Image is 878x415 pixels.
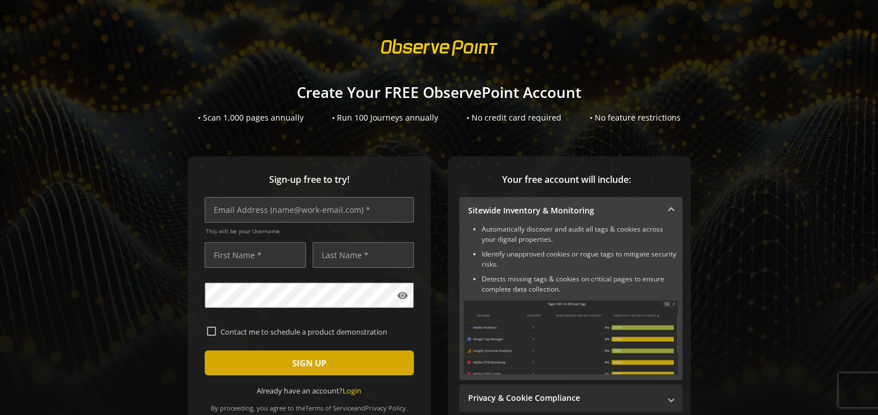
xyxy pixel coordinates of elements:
div: • No credit card required [466,112,561,123]
a: Terms of Service [305,404,354,412]
mat-expansion-panel-header: Privacy & Cookie Compliance [459,384,682,412]
span: Sign-up free to try! [205,173,414,186]
span: Your free account will include: [459,173,674,186]
span: This will be your Username [206,227,414,235]
mat-icon: visibility [397,290,408,301]
div: Sitewide Inventory & Monitoring [459,224,682,380]
a: Privacy Policy [365,404,406,412]
a: Login [343,386,361,396]
li: Identify unapproved cookies or rogue tags to mitigate security risks. [482,249,678,269]
mat-panel-title: Privacy & Cookie Compliance [468,392,660,404]
div: By proceeding, you agree to the and . [205,396,414,412]
div: Already have an account? [205,386,414,396]
li: Automatically discover and audit all tags & cookies across your digital properties. [482,224,678,245]
span: SIGN UP [292,353,326,373]
button: SIGN UP [205,350,414,375]
li: Detects missing tags & cookies on critical pages to ensure complete data collection. [482,274,678,294]
div: • No feature restrictions [590,112,681,123]
input: First Name * [205,242,306,268]
label: Contact me to schedule a product demonstration [216,327,412,337]
div: • Scan 1,000 pages annually [198,112,304,123]
mat-expansion-panel-header: Sitewide Inventory & Monitoring [459,197,682,224]
input: Email Address (name@work-email.com) * [205,197,414,223]
img: Sitewide Inventory & Monitoring [464,300,678,374]
mat-panel-title: Sitewide Inventory & Monitoring [468,205,660,216]
input: Last Name * [313,242,414,268]
div: • Run 100 Journeys annually [332,112,438,123]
